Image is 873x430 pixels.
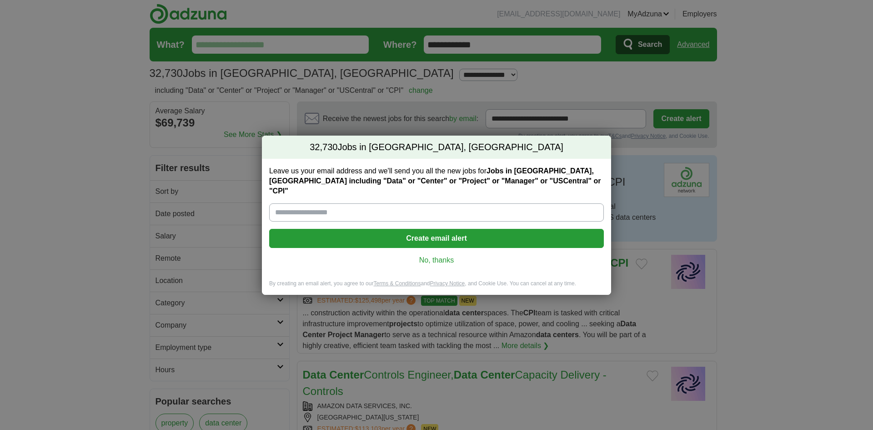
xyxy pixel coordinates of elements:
[430,280,465,287] a: Privacy Notice
[310,141,337,154] span: 32,730
[269,166,604,196] label: Leave us your email address and we'll send you all the new jobs for
[262,136,611,159] h2: Jobs in [GEOGRAPHIC_DATA], [GEOGRAPHIC_DATA]
[262,280,611,295] div: By creating an email alert, you agree to our and , and Cookie Use. You can cancel at any time.
[269,167,601,195] strong: Jobs in [GEOGRAPHIC_DATA], [GEOGRAPHIC_DATA] including "Data" or "Center" or "Project" or "Manage...
[276,255,597,265] a: No, thanks
[373,280,421,287] a: Terms & Conditions
[269,229,604,248] button: Create email alert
